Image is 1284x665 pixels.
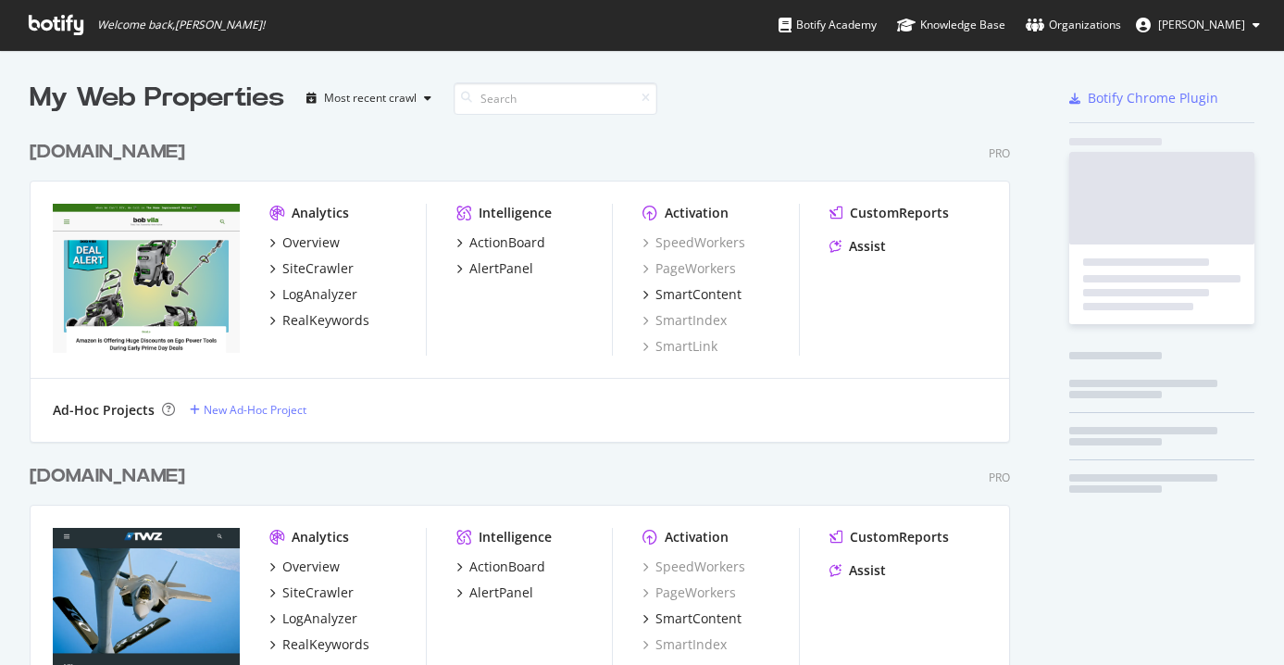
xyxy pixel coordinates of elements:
div: SiteCrawler [282,583,354,602]
div: Organizations [1026,16,1121,34]
img: bobvila.com [53,204,240,353]
a: [DOMAIN_NAME] [30,139,193,166]
a: AlertPanel [456,259,533,278]
div: Intelligence [479,528,552,546]
a: SmartContent [642,285,742,304]
div: RealKeywords [282,635,369,654]
a: Botify Chrome Plugin [1069,89,1218,107]
span: Welcome back, [PERSON_NAME] ! [97,18,265,32]
button: Most recent crawl [299,83,439,113]
a: CustomReports [829,528,949,546]
a: SmartLink [642,337,717,356]
a: PageWorkers [642,583,736,602]
div: SmartContent [655,609,742,628]
div: Intelligence [479,204,552,222]
div: Botify Academy [779,16,877,34]
div: SiteCrawler [282,259,354,278]
div: Activation [665,528,729,546]
a: SmartIndex [642,635,727,654]
div: Analytics [292,528,349,546]
div: Activation [665,204,729,222]
div: Ad-Hoc Projects [53,401,155,420]
div: Pro [989,145,1010,161]
div: My Web Properties [30,80,284,117]
div: New Ad-Hoc Project [204,402,306,418]
a: New Ad-Hoc Project [190,402,306,418]
div: ActionBoard [469,558,545,576]
a: RealKeywords [269,635,369,654]
div: [DOMAIN_NAME] [30,463,185,490]
button: [PERSON_NAME] [1121,10,1275,40]
a: CustomReports [829,204,949,222]
a: AlertPanel [456,583,533,602]
a: SpeedWorkers [642,558,745,576]
div: LogAnalyzer [282,285,357,304]
a: ActionBoard [456,233,545,252]
a: Overview [269,233,340,252]
a: SiteCrawler [269,583,354,602]
div: CustomReports [850,204,949,222]
a: RealKeywords [269,311,369,330]
span: Ryan Kibbe [1158,17,1245,32]
div: Pro [989,470,1010,485]
div: Knowledge Base [897,16,1005,34]
div: Botify Chrome Plugin [1088,89,1218,107]
div: LogAnalyzer [282,609,357,628]
a: SmartIndex [642,311,727,330]
a: SiteCrawler [269,259,354,278]
a: Assist [829,237,886,256]
div: CustomReports [850,528,949,546]
div: Most recent crawl [324,93,417,104]
div: Overview [282,558,340,576]
a: Overview [269,558,340,576]
div: Assist [849,561,886,580]
div: Overview [282,233,340,252]
a: SmartContent [642,609,742,628]
div: Analytics [292,204,349,222]
div: ActionBoard [469,233,545,252]
a: [DOMAIN_NAME] [30,463,193,490]
a: LogAnalyzer [269,609,357,628]
div: AlertPanel [469,583,533,602]
a: PageWorkers [642,259,736,278]
input: Search [454,82,657,115]
a: LogAnalyzer [269,285,357,304]
div: [DOMAIN_NAME] [30,139,185,166]
a: Assist [829,561,886,580]
div: RealKeywords [282,311,369,330]
div: SmartContent [655,285,742,304]
a: ActionBoard [456,558,545,576]
a: SpeedWorkers [642,233,745,252]
div: Assist [849,237,886,256]
div: AlertPanel [469,259,533,278]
